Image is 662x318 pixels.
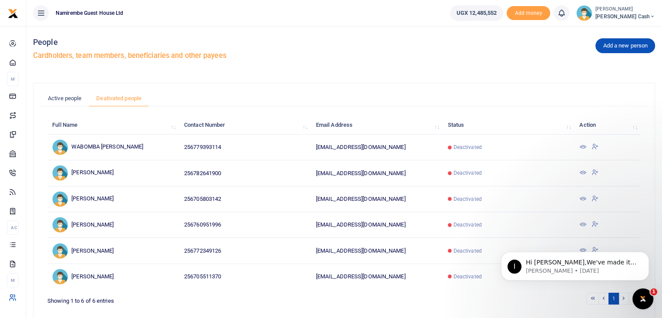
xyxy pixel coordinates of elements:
[8,8,18,19] img: logo-small
[591,222,598,228] a: Deactivate
[47,135,179,160] td: WABOMBA [PERSON_NAME]
[576,5,655,21] a: profile-user [PERSON_NAME] [PERSON_NAME] Cash
[454,247,482,255] span: Deactivated
[8,10,18,16] a: logo-small logo-large logo-large
[454,221,482,229] span: Deactivated
[591,144,598,151] a: Deactivate
[33,51,655,60] h5: Cardholders, team members, beneficiaries and other payees
[179,212,311,238] td: 256760951996
[311,212,443,238] td: [EMAIL_ADDRESS][DOMAIN_NAME]
[632,288,653,309] iframe: Intercom live chat
[591,196,598,203] a: Deactivate
[507,9,550,16] a: Add money
[179,238,311,264] td: 256772349126
[488,233,662,294] iframe: Intercom notifications message
[595,6,655,13] small: [PERSON_NAME]
[179,135,311,160] td: 256779393114
[179,186,311,212] td: 256705803142
[579,170,586,176] a: View Details
[311,135,443,160] td: [EMAIL_ADDRESS][DOMAIN_NAME]
[443,116,575,135] th: Status: activate to sort column ascending
[179,116,311,135] th: Contact Number: activate to sort column ascending
[47,238,179,264] td: [PERSON_NAME]
[311,160,443,186] td: [EMAIL_ADDRESS][DOMAIN_NAME]
[450,5,503,21] a: UGX 12,485,552
[454,195,482,203] span: Deactivated
[608,293,619,304] a: 1
[47,264,179,289] td: [PERSON_NAME]
[179,264,311,289] td: 256705511370
[33,37,655,47] h4: People
[311,116,443,135] th: Email Address: activate to sort column ascending
[454,273,482,281] span: Deactivated
[447,5,507,21] li: Wallet ballance
[579,222,586,228] a: View Details
[507,6,550,20] span: Add money
[7,220,19,235] li: Ac
[311,238,443,264] td: [EMAIL_ADDRESS][DOMAIN_NAME]
[179,160,311,186] td: 256782641900
[311,186,443,212] td: [EMAIL_ADDRESS][DOMAIN_NAME]
[454,169,482,177] span: Deactivated
[52,9,127,17] span: Namirembe Guest House Ltd
[47,212,179,238] td: [PERSON_NAME]
[575,116,641,135] th: Action: activate to sort column ascending
[47,116,179,135] th: Full Name: activate to sort column ascending
[591,170,598,176] a: Deactivate
[579,196,586,203] a: View Details
[457,9,497,17] span: UGX 12,485,552
[7,273,19,288] li: M
[576,5,592,21] img: profile-user
[89,90,149,107] a: Deativated people
[595,13,655,20] span: [PERSON_NAME] Cash
[507,6,550,20] li: Toup your wallet
[454,143,482,151] span: Deactivated
[595,38,655,53] a: Add a new person
[47,292,291,305] div: Showing 1 to 6 of 6 entries
[579,144,586,151] a: View Details
[47,160,179,186] td: [PERSON_NAME]
[40,90,89,107] a: Active people
[311,264,443,289] td: [EMAIL_ADDRESS][DOMAIN_NAME]
[7,72,19,86] li: M
[650,288,657,295] span: 1
[47,186,179,212] td: [PERSON_NAME]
